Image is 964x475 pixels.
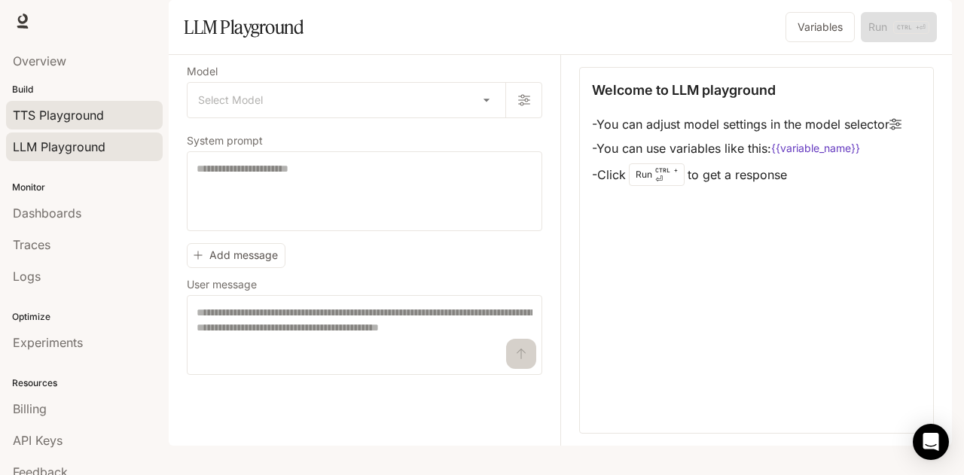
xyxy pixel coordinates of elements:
li: - You can use variables like this: [592,136,901,160]
p: System prompt [187,135,263,146]
li: - You can adjust model settings in the model selector [592,112,901,136]
p: Welcome to LLM playground [592,80,776,100]
div: Select Model [188,83,505,117]
code: {{variable_name}} [771,141,860,156]
p: Model [187,66,218,77]
div: Open Intercom Messenger [913,424,949,460]
p: CTRL + [655,166,678,175]
p: User message [187,279,257,290]
div: Run [629,163,685,186]
button: Add message [187,243,285,268]
li: - Click to get a response [592,160,901,189]
span: Select Model [198,93,263,108]
button: Variables [786,12,855,42]
h1: LLM Playground [184,12,304,42]
p: ⏎ [655,166,678,184]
